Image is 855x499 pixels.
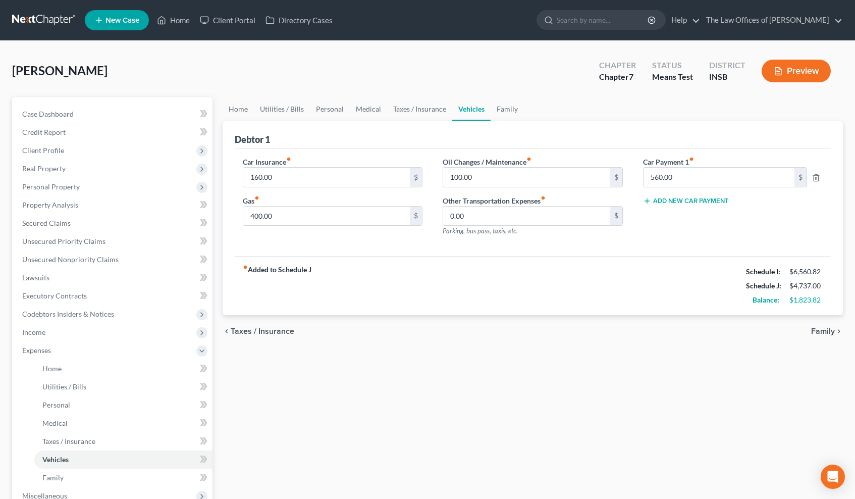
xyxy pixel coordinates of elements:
i: fiber_manual_record [286,157,291,162]
i: fiber_manual_record [689,157,694,162]
a: Help [666,11,700,29]
a: Personal [310,97,350,121]
a: Unsecured Priority Claims [14,232,212,251]
div: Chapter [599,60,636,71]
i: fiber_manual_record [254,195,259,201]
a: Home [223,97,254,121]
span: Real Property [22,164,66,173]
div: $ [610,207,622,226]
div: $ [410,207,422,226]
span: Property Analysis [22,201,78,209]
div: $ [794,168,807,187]
label: Car Payment 1 [638,157,828,167]
span: Expenses [22,346,51,355]
div: $1,823.82 [789,295,823,305]
label: Car Insurance [243,157,291,167]
span: Parking, bus pass, taxis, etc. [443,227,518,235]
div: $6,560.82 [789,267,823,277]
span: Utilities / Bills [42,382,86,391]
a: Family [491,97,524,121]
span: Family [811,327,835,335]
a: Lawsuits [14,269,212,287]
div: Debtor 1 [235,133,270,145]
span: Family [42,473,64,482]
a: The Law Offices of [PERSON_NAME] [701,11,842,29]
span: Medical [42,419,68,427]
i: fiber_manual_record [541,195,546,201]
span: [PERSON_NAME] [12,63,108,78]
a: Vehicles [452,97,491,121]
strong: Schedule I: [746,267,780,276]
strong: Schedule J: [746,281,781,290]
span: Executory Contracts [22,291,87,300]
label: Oil Changes / Maintenance [443,157,531,167]
i: fiber_manual_record [526,157,531,162]
a: Home [34,360,212,378]
button: Family chevron_right [811,327,843,335]
label: Gas [243,195,259,206]
div: Chapter [599,71,636,83]
a: Utilities / Bills [254,97,310,121]
span: Lawsuits [22,273,49,282]
span: Vehicles [42,455,69,464]
input: -- [243,207,410,226]
span: Credit Report [22,128,66,136]
strong: Balance: [753,295,779,304]
a: Client Portal [195,11,260,29]
a: Medical [34,414,212,432]
i: chevron_right [835,327,843,335]
div: $ [610,168,622,187]
span: Taxes / Insurance [42,437,95,445]
a: Credit Report [14,123,212,141]
div: $4,737.00 [789,281,823,291]
div: INSB [709,71,745,83]
span: Unsecured Nonpriority Claims [22,255,119,264]
input: Search by name... [557,11,649,29]
a: Home [152,11,195,29]
a: Unsecured Nonpriority Claims [14,251,212,269]
button: Preview [762,60,831,82]
a: Family [34,469,212,487]
div: Open Intercom Messenger [821,465,845,489]
a: Executory Contracts [14,287,212,305]
div: $ [410,168,422,187]
i: chevron_left [223,327,231,335]
div: Means Test [652,71,693,83]
span: Codebtors Insiders & Notices [22,310,114,318]
span: Unsecured Priority Claims [22,237,105,245]
input: -- [644,168,794,187]
input: -- [243,168,410,187]
a: Medical [350,97,387,121]
input: -- [443,168,610,187]
span: Income [22,328,45,336]
strong: Added to Schedule J [243,265,311,307]
a: Taxes / Insurance [387,97,452,121]
i: fiber_manual_record [243,265,248,270]
a: Utilities / Bills [34,378,212,396]
span: Taxes / Insurance [231,327,294,335]
label: Other Transportation Expenses [443,195,546,206]
span: Personal Property [22,182,80,191]
a: Property Analysis [14,196,212,214]
a: Secured Claims [14,214,212,232]
span: Client Profile [22,146,64,155]
span: Home [42,364,62,373]
a: Case Dashboard [14,105,212,123]
span: New Case [105,17,139,24]
a: Personal [34,396,212,414]
a: Directory Cases [260,11,338,29]
input: -- [443,207,610,226]
button: Add New Car Payment [643,197,729,205]
span: Case Dashboard [22,110,74,118]
div: Status [652,60,693,71]
button: chevron_left Taxes / Insurance [223,327,294,335]
a: Vehicles [34,451,212,469]
span: Personal [42,401,70,409]
span: Secured Claims [22,219,71,227]
div: District [709,60,745,71]
span: 7 [629,72,633,81]
a: Taxes / Insurance [34,432,212,451]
